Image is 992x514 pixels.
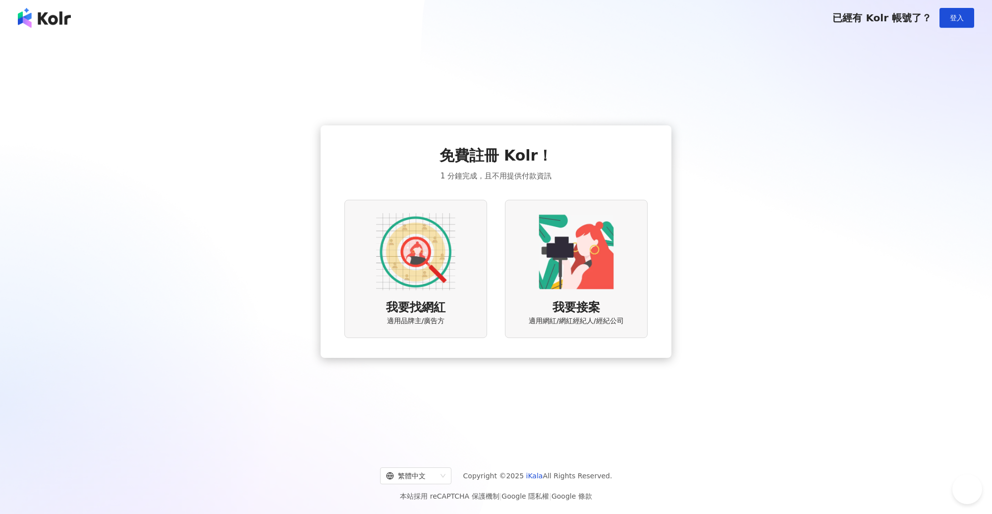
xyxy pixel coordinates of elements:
[950,14,964,22] span: 登入
[440,145,553,166] span: 免費註冊 Kolr！
[400,490,592,502] span: 本站採用 reCAPTCHA 保護機制
[376,212,455,291] img: AD identity option
[18,8,71,28] img: logo
[832,12,932,24] span: 已經有 Kolr 帳號了？
[529,316,623,326] span: 適用網紅/網紅經紀人/經紀公司
[549,492,551,500] span: |
[537,212,616,291] img: KOL identity option
[939,8,974,28] button: 登入
[501,492,549,500] a: Google 隱私權
[552,299,600,316] span: 我要接案
[551,492,592,500] a: Google 條款
[386,468,437,484] div: 繁體中文
[952,474,982,504] iframe: Help Scout Beacon - Open
[386,299,445,316] span: 我要找網紅
[526,472,543,480] a: iKala
[387,316,445,326] span: 適用品牌主/廣告方
[499,492,502,500] span: |
[441,170,551,182] span: 1 分鐘完成，且不用提供付款資訊
[463,470,612,482] span: Copyright © 2025 All Rights Reserved.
